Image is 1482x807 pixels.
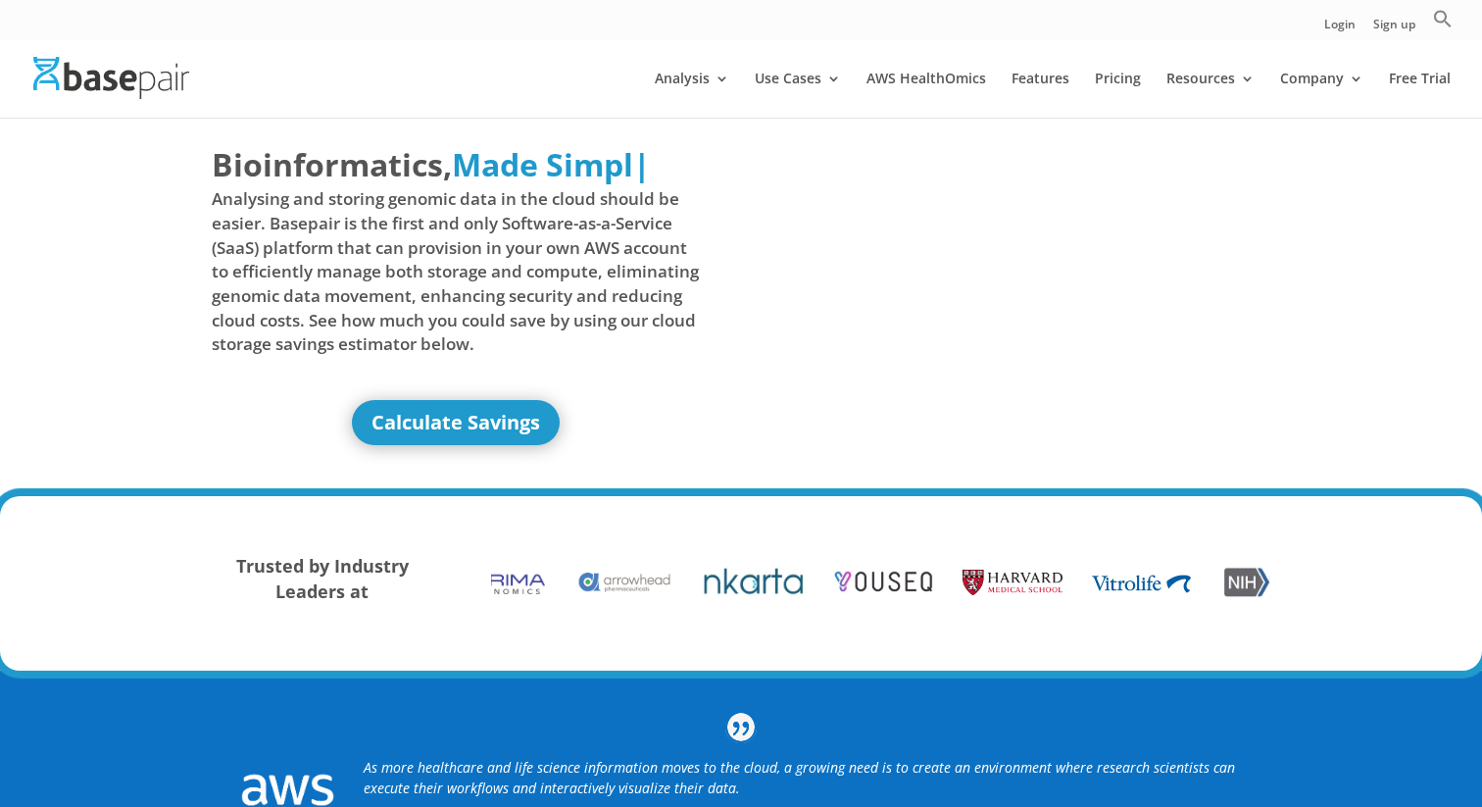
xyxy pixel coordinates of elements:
[1389,72,1451,118] a: Free Trial
[1166,72,1255,118] a: Resources
[364,758,1235,797] i: As more healthcare and life science information moves to the cloud, a growing need is to create a...
[866,72,986,118] a: AWS HealthOmics
[1095,72,1141,118] a: Pricing
[1324,19,1356,39] a: Login
[655,72,729,118] a: Analysis
[212,142,452,187] span: Bioinformatics,
[756,142,1244,417] iframe: Basepair - NGS Analysis Simplified
[755,72,841,118] a: Use Cases
[1433,9,1453,39] a: Search Icon Link
[1280,72,1363,118] a: Company
[633,143,651,185] span: |
[352,400,560,445] a: Calculate Savings
[1433,9,1453,28] svg: Search
[212,187,700,356] span: Analysing and storing genomic data in the cloud should be easier. Basepair is the first and only ...
[1373,19,1415,39] a: Sign up
[33,57,189,99] img: Basepair
[452,143,633,185] span: Made Simpl
[1384,709,1458,783] iframe: Drift Widget Chat Controller
[236,554,409,603] strong: Trusted by Industry Leaders at
[1012,72,1069,118] a: Features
